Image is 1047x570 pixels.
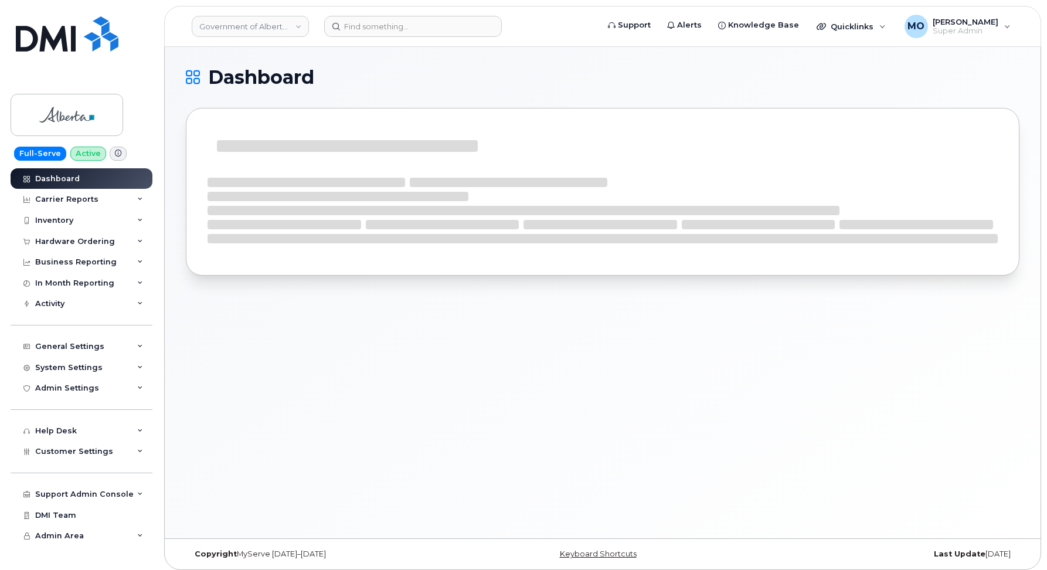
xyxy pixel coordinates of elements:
div: [DATE] [742,549,1019,559]
a: Keyboard Shortcuts [560,549,637,558]
strong: Copyright [195,549,237,558]
div: MyServe [DATE]–[DATE] [186,549,464,559]
strong: Last Update [934,549,985,558]
span: Dashboard [208,69,314,86]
